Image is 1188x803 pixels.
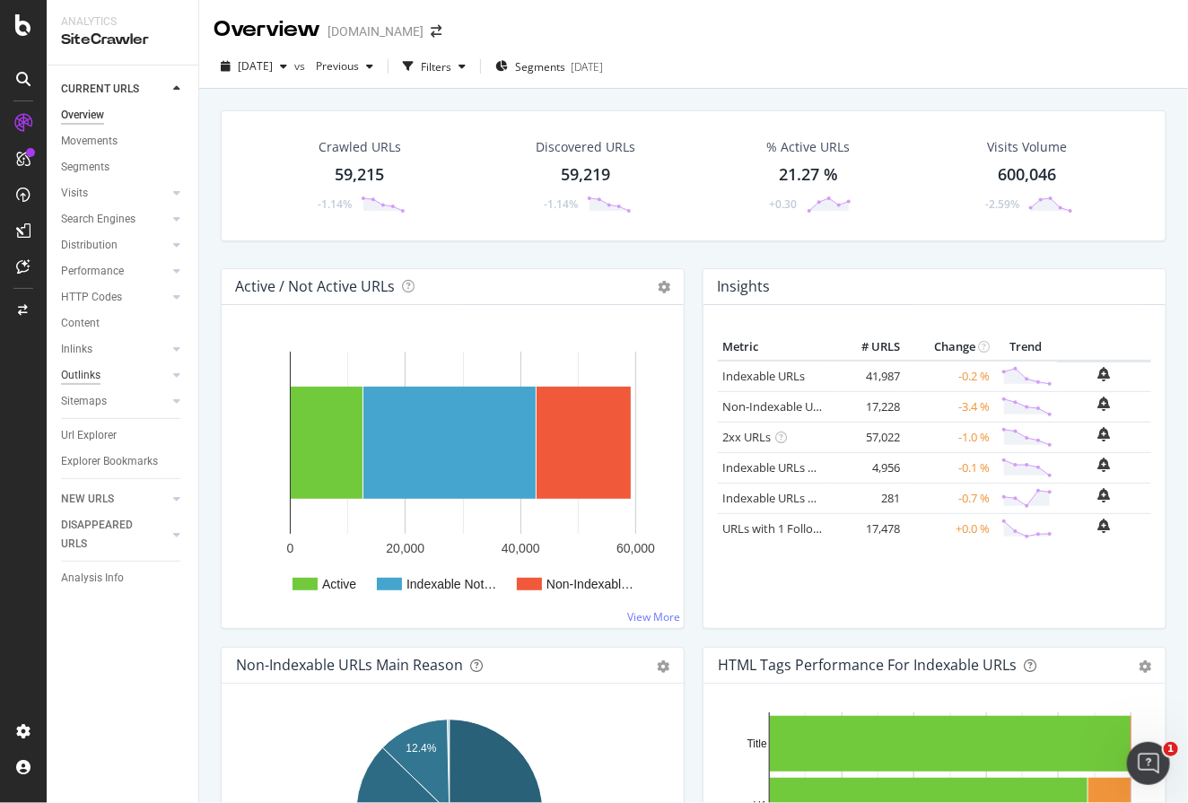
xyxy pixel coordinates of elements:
text: Active [322,577,356,591]
td: -0.2 % [904,361,994,392]
a: NEW URLS [61,490,168,509]
h4: Insights [717,275,770,299]
td: -3.4 % [904,391,994,422]
div: -1.14% [318,196,352,212]
text: 0 [287,541,294,555]
a: Movements [61,132,186,151]
div: Url Explorer [61,426,117,445]
div: Filters [421,59,451,74]
div: Explorer Bookmarks [61,452,158,471]
a: HTTP Codes [61,288,168,307]
td: 4,956 [833,452,904,483]
div: bell-plus [1098,367,1111,381]
div: bell-plus [1098,458,1111,472]
div: Content [61,314,100,333]
a: Inlinks [61,340,168,359]
h4: Active / Not Active URLs [235,275,395,299]
th: # URLS [833,334,904,361]
td: 17,228 [833,391,904,422]
div: Inlinks [61,340,92,359]
td: -0.1 % [904,452,994,483]
div: -2.59% [985,196,1019,212]
a: Indexable URLs with Bad Description [722,490,918,506]
a: DISAPPEARED URLS [61,516,168,554]
a: Performance [61,262,168,281]
a: URLs with 1 Follow Inlink [722,520,854,537]
div: bell-plus [1098,427,1111,441]
td: -1.0 % [904,422,994,452]
a: Analysis Info [61,569,186,588]
span: 2025 Aug. 25th [238,58,273,74]
text: 20,000 [386,541,424,555]
text: Non-Indexabl… [546,577,633,591]
div: SiteCrawler [61,30,184,50]
div: Overview [61,106,104,125]
a: 2xx URLs [722,429,771,445]
div: bell-plus [1098,519,1111,533]
td: 281 [833,483,904,513]
div: Discovered URLs [536,138,635,156]
a: Overview [61,106,186,125]
div: Movements [61,132,118,151]
text: 60,000 [616,541,655,555]
div: DISAPPEARED URLS [61,516,152,554]
button: Previous [309,52,380,81]
div: 21.27 % [779,163,838,187]
a: Sitemaps [61,392,168,411]
a: Visits [61,184,168,203]
div: gear [657,660,669,673]
div: Search Engines [61,210,135,229]
div: Distribution [61,236,118,255]
th: Metric [718,334,833,361]
a: CURRENT URLS [61,80,168,99]
text: 12.4% [406,742,436,755]
div: Visits Volume [988,138,1068,156]
div: Analytics [61,14,184,30]
span: 1 [1164,742,1178,756]
text: 40,000 [502,541,540,555]
text: Title [747,738,768,750]
span: Segments [515,59,565,74]
a: Search Engines [61,210,168,229]
div: 600,046 [999,163,1057,187]
div: [DATE] [571,59,603,74]
div: CURRENT URLS [61,80,139,99]
div: Overview [214,14,320,45]
div: gear [1139,660,1151,673]
td: 41,987 [833,361,904,392]
div: -1.14% [544,196,578,212]
div: Outlinks [61,366,100,385]
span: vs [294,58,309,74]
div: [DOMAIN_NAME] [328,22,424,40]
iframe: Intercom live chat [1127,742,1170,785]
a: View More [627,609,680,624]
button: Filters [396,52,473,81]
a: Indexable URLs [722,368,805,384]
a: Indexable URLs with Bad H1 [722,459,872,476]
svg: A chart. [236,334,669,614]
div: Visits [61,184,88,203]
text: Indexable Not… [406,577,496,591]
div: arrow-right-arrow-left [431,25,441,38]
div: Crawled URLs [319,138,401,156]
span: Previous [309,58,359,74]
td: +0.0 % [904,513,994,544]
div: Sitemaps [61,392,107,411]
a: Non-Indexable URLs [722,398,832,415]
div: bell-plus [1098,397,1111,411]
div: bell-plus [1098,488,1111,502]
div: Segments [61,158,109,177]
i: Options [658,281,670,293]
button: [DATE] [214,52,294,81]
div: Analysis Info [61,569,124,588]
div: % Active URLs [767,138,851,156]
th: Change [904,334,994,361]
div: NEW URLS [61,490,114,509]
div: Performance [61,262,124,281]
a: Outlinks [61,366,168,385]
a: Distribution [61,236,168,255]
div: 59,219 [561,163,610,187]
div: HTML Tags Performance for Indexable URLs [718,656,1017,674]
div: 59,215 [335,163,384,187]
